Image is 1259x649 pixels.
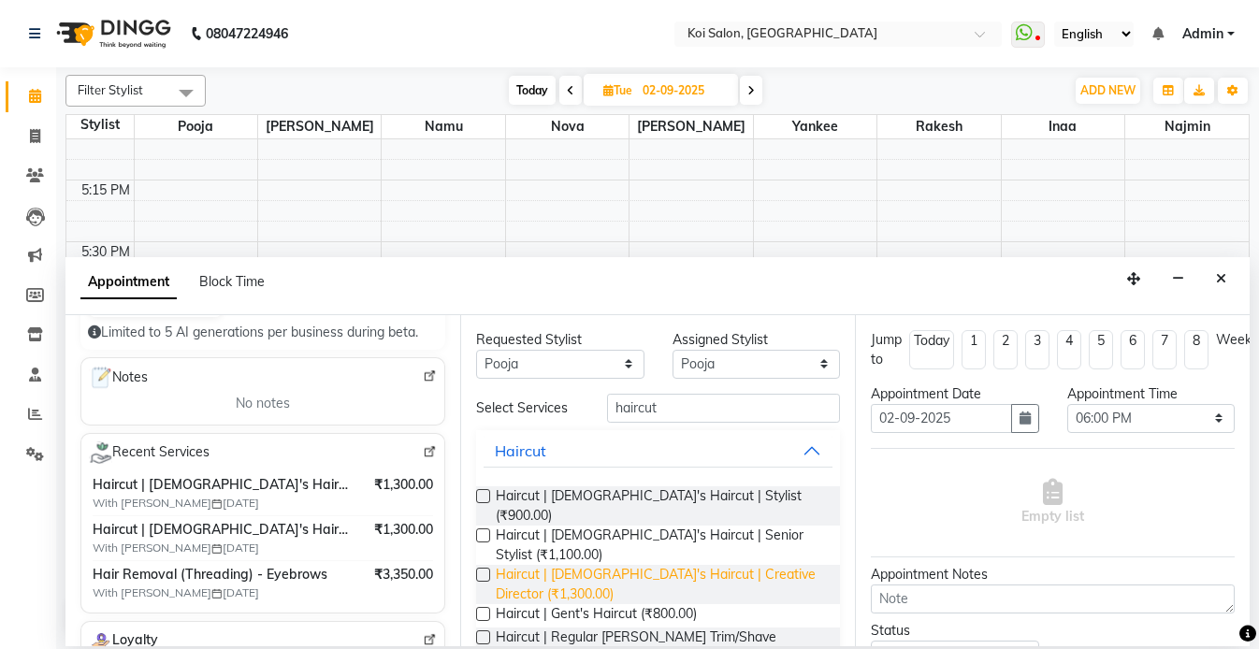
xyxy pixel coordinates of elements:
[871,565,1235,584] div: Appointment Notes
[1002,115,1124,138] span: Inaa
[88,323,438,342] div: Limited to 5 AI generations per business during beta.
[476,330,644,350] div: Requested Stylist
[374,520,433,540] span: ₹1,300.00
[93,565,348,584] span: Hair Removal (Threading) - Eyebrows
[754,115,876,138] span: Yankee
[1067,384,1236,404] div: Appointment Time
[206,7,288,60] b: 08047224946
[509,76,556,105] span: Today
[1021,479,1084,526] span: Empty list
[66,115,134,135] div: Stylist
[1057,330,1081,369] li: 4
[78,180,134,200] div: 5:15 PM
[877,115,1000,138] span: Rakesh
[871,330,902,369] div: Jump to
[1121,330,1145,369] li: 6
[484,434,832,468] button: Haircut
[93,520,348,540] span: Haircut | [DEMOGRAPHIC_DATA]'s Haircut | Creative Director
[1125,115,1249,138] span: Najmin
[1089,330,1113,369] li: 5
[199,273,265,290] span: Block Time
[962,330,986,369] li: 1
[93,584,326,601] span: With [PERSON_NAME] [DATE]
[495,440,546,462] div: Haircut
[1184,330,1208,369] li: 8
[496,486,825,526] span: Haircut | [DEMOGRAPHIC_DATA]'s Haircut | Stylist (₹900.00)
[1076,78,1140,104] button: ADD NEW
[607,394,840,423] input: Search by service name
[993,330,1018,369] li: 2
[871,621,1039,641] div: Status
[93,540,326,556] span: With [PERSON_NAME] [DATE]
[89,366,148,390] span: Notes
[93,475,348,495] span: Haircut | [DEMOGRAPHIC_DATA]'s Haircut | Creative Director
[496,526,825,565] span: Haircut | [DEMOGRAPHIC_DATA]'s Haircut | Senior Stylist (₹1,100.00)
[673,330,841,350] div: Assigned Stylist
[871,384,1039,404] div: Appointment Date
[1152,330,1177,369] li: 7
[637,77,731,105] input: 2025-09-02
[78,242,134,262] div: 5:30 PM
[496,604,697,627] span: Haircut | Gent's Haircut (₹800.00)
[89,441,210,464] span: Recent Services
[382,115,504,138] span: Namu
[599,83,637,97] span: Tue
[48,7,176,60] img: logo
[871,404,1012,433] input: yyyy-mm-dd
[1182,24,1223,44] span: Admin
[1216,330,1258,350] div: Weeks
[1208,265,1235,294] button: Close
[506,115,629,138] span: Nova
[496,565,825,604] span: Haircut | [DEMOGRAPHIC_DATA]'s Haircut | Creative Director (₹1,300.00)
[258,115,381,138] span: [PERSON_NAME]
[914,331,949,351] div: Today
[93,495,326,512] span: With [PERSON_NAME] [DATE]
[1025,330,1049,369] li: 3
[236,394,290,413] span: No notes
[374,565,433,584] span: ₹3,350.00
[1080,83,1136,97] span: ADD NEW
[78,82,143,97] span: Filter Stylist
[80,266,177,299] span: Appointment
[374,475,433,495] span: ₹1,300.00
[135,115,257,138] span: Pooja
[629,115,752,138] span: [PERSON_NAME]
[462,398,593,418] div: Select Services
